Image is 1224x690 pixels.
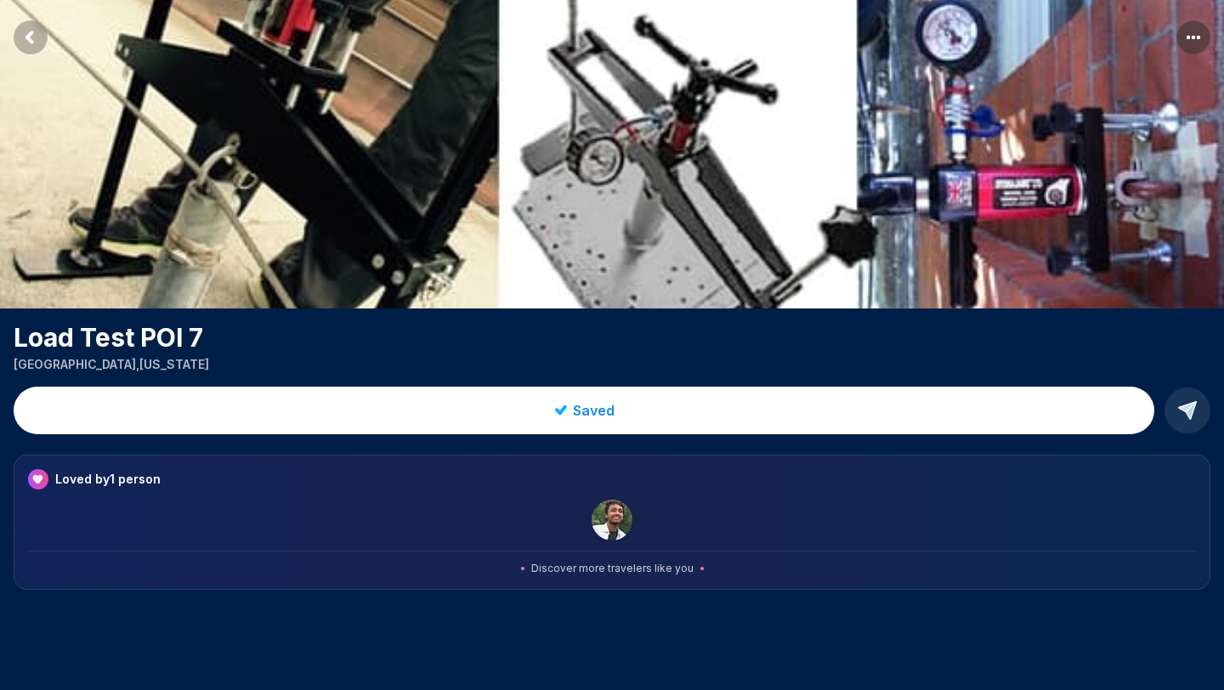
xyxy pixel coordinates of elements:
[573,400,615,421] span: Saved
[14,20,48,54] button: Return to previous page
[14,387,1154,434] button: Saved
[592,500,632,540] img: NIKHIL AGARWAL
[14,356,1210,373] p: [GEOGRAPHIC_DATA] , [US_STATE]
[531,562,694,575] span: Discover more travelers like you
[55,471,161,488] h3: Loved by 1 person
[1176,20,1210,54] button: More options
[14,322,1210,353] h1: Load Test POI 7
